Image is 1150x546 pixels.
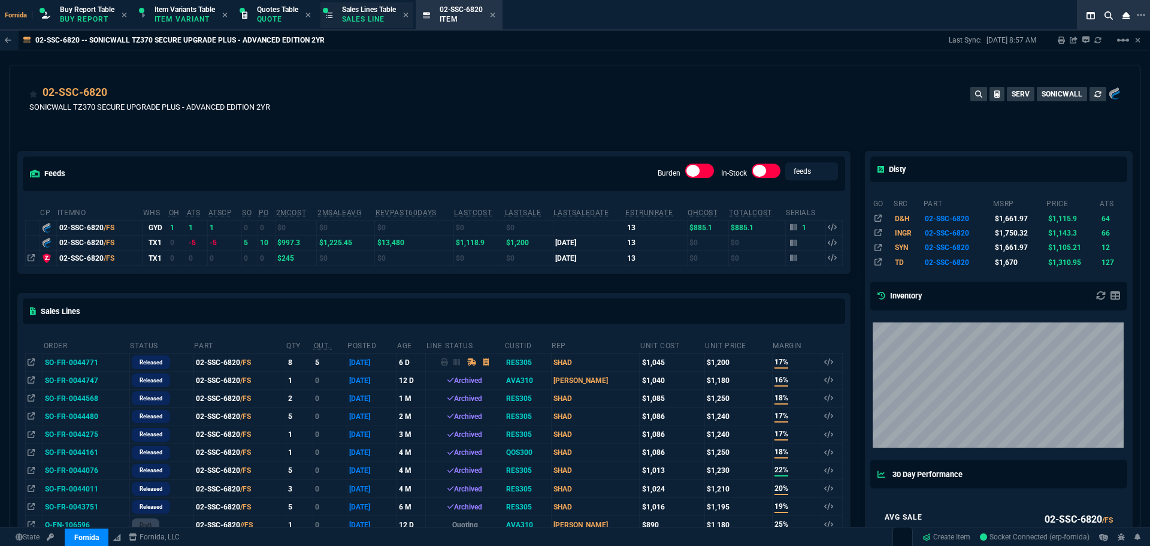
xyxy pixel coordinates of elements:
span: /FS [240,466,251,475]
td: 4 M [397,444,426,461]
div: Add to Watchlist [29,85,38,101]
td: $245 [276,251,317,266]
p: Released [140,502,162,512]
td: 0 [313,461,347,479]
span: 02-SSC-6820 [440,5,483,14]
td: $885.1 [728,220,785,235]
th: ats [1099,194,1125,211]
td: $1,230 [704,461,772,479]
span: /FS [240,430,251,439]
td: [DATE] [347,498,397,516]
td: RES305 [504,353,552,371]
td: $1,240 [704,426,772,444]
span: 19% [774,501,788,513]
span: 20% [774,483,788,495]
span: /FS [240,503,251,511]
td: $0 [687,251,728,266]
td: 1 [208,220,242,235]
td: 02-SSC-6820 [193,426,286,444]
span: /FS [240,448,251,457]
a: Create Item [918,528,975,546]
td: $1,180 [704,372,772,390]
nx-icon: Close Tab [490,11,495,20]
span: 18% [774,447,788,458]
abbr: Total units in inventory. [169,209,180,217]
td: 1 [286,444,313,461]
td: 5 [286,498,313,516]
p: Avg Sale [885,512,1113,522]
td: 0 [313,480,347,498]
td: 0 [313,444,347,461]
nx-icon: Open In Opposite Panel [28,503,35,511]
td: SHAD [551,498,640,516]
nx-icon: Close Tab [222,11,228,20]
td: SHAD [551,426,640,444]
div: 02-SSC-6820 [59,237,141,248]
td: $1,200 [504,235,553,250]
span: Quotes Table [257,5,298,14]
td: $1,200 [704,353,772,371]
nx-icon: Open In Opposite Panel [28,430,35,439]
nx-icon: Open In Opposite Panel [28,466,35,475]
h5: Inventory [877,290,922,301]
td: $0 [375,251,454,266]
th: cp [40,203,57,221]
td: 0 [168,235,186,250]
th: Line Status [426,336,504,354]
span: Sales Lines Table [342,5,396,14]
td: SHAD [551,390,640,408]
th: QTY [286,336,313,354]
td: 4 M [397,461,426,479]
td: 02-SSC-6820 [193,461,286,479]
td: SYN [893,240,923,255]
td: 5 [241,235,258,250]
td: 0 [168,251,186,266]
th: Serials [785,203,826,221]
div: $1,013 [642,465,703,476]
button: SONICWALL [1037,87,1087,101]
span: Socket Connected (erp-fornida) [980,533,1090,541]
th: Unit Cost [640,336,704,354]
td: 12 [1099,240,1125,255]
p: Released [140,358,162,367]
td: $0 [728,235,785,250]
label: Burden [658,169,680,177]
th: Part [193,336,286,354]
td: 2 M [397,408,426,426]
td: $13,480 [375,235,454,250]
td: $1,118.9 [453,235,504,250]
td: SO-FR-0044161 [43,444,130,461]
abbr: Total units on open Sales Orders [242,209,252,217]
td: $0 [276,220,317,235]
td: $1,225.45 [317,235,375,250]
td: 13 [625,251,687,266]
span: /FS [104,254,114,263]
td: 02-SSC-6820 [193,480,286,498]
h5: feeds [30,168,65,179]
p: Item Variant [155,14,214,24]
td: [DATE] [347,461,397,479]
p: Sales Line [342,14,396,24]
a: msbcCompanyName [125,532,183,542]
td: RES305 [504,498,552,516]
th: Order [43,336,130,354]
div: 02-SSC-6820 [43,85,107,100]
abbr: Avg Sale from SO invoices for 2 months [317,209,361,217]
span: /FS [104,224,114,232]
abbr: Total Cost of Units on Hand [729,209,771,217]
nx-icon: Open New Tab [1137,10,1145,21]
td: $1,250 [704,390,772,408]
td: QOS300 [504,444,552,461]
th: Rep [551,336,640,354]
td: 3 [286,480,313,498]
td: AVA310 [504,372,552,390]
td: 02-SSC-6820 [193,372,286,390]
td: $0 [453,220,504,235]
td: 66 [1099,226,1125,240]
tr: TZ370 Sec Upg Plus AE 2Y [873,211,1125,225]
td: TX1 [143,251,168,266]
div: Archived [428,447,502,458]
td: $1,210 [704,480,772,498]
td: INGR [893,226,923,240]
td: SO-FR-0043751 [43,498,130,516]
